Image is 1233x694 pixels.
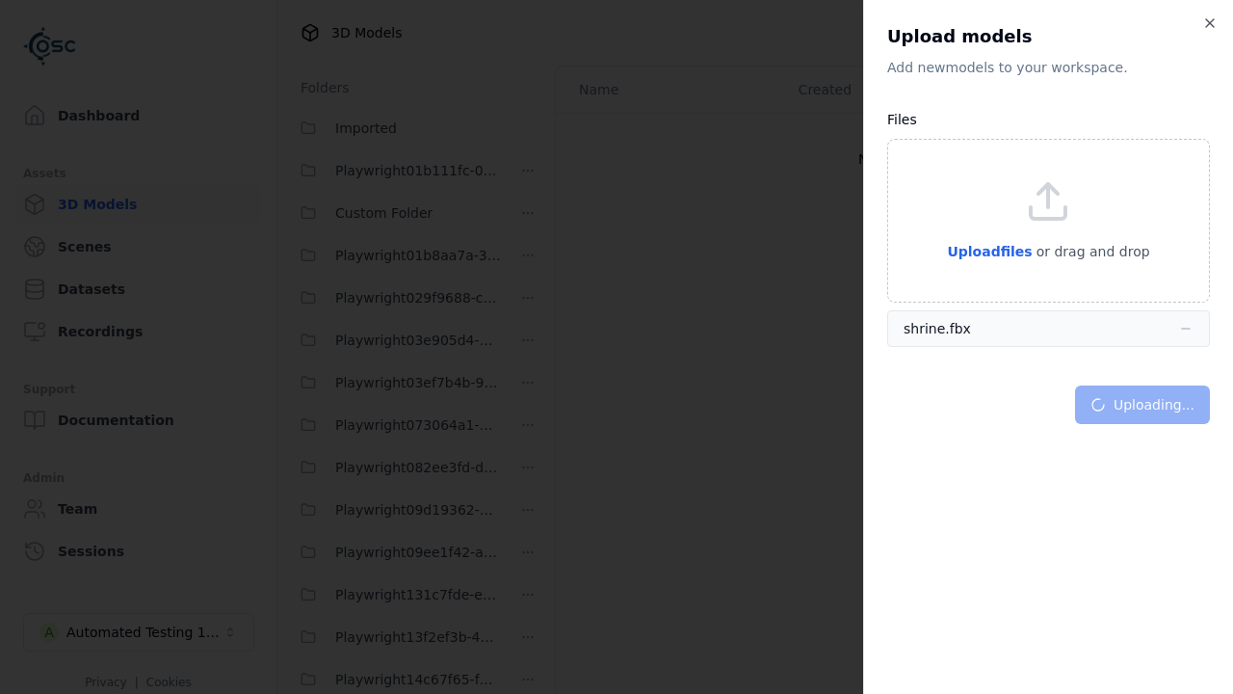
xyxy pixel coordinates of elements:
span: Upload files [947,244,1032,259]
div: shrine.fbx [904,319,971,338]
label: Files [887,112,917,127]
h2: Upload models [887,23,1210,50]
p: or drag and drop [1033,240,1150,263]
p: Add new model s to your workspace. [887,58,1210,77]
